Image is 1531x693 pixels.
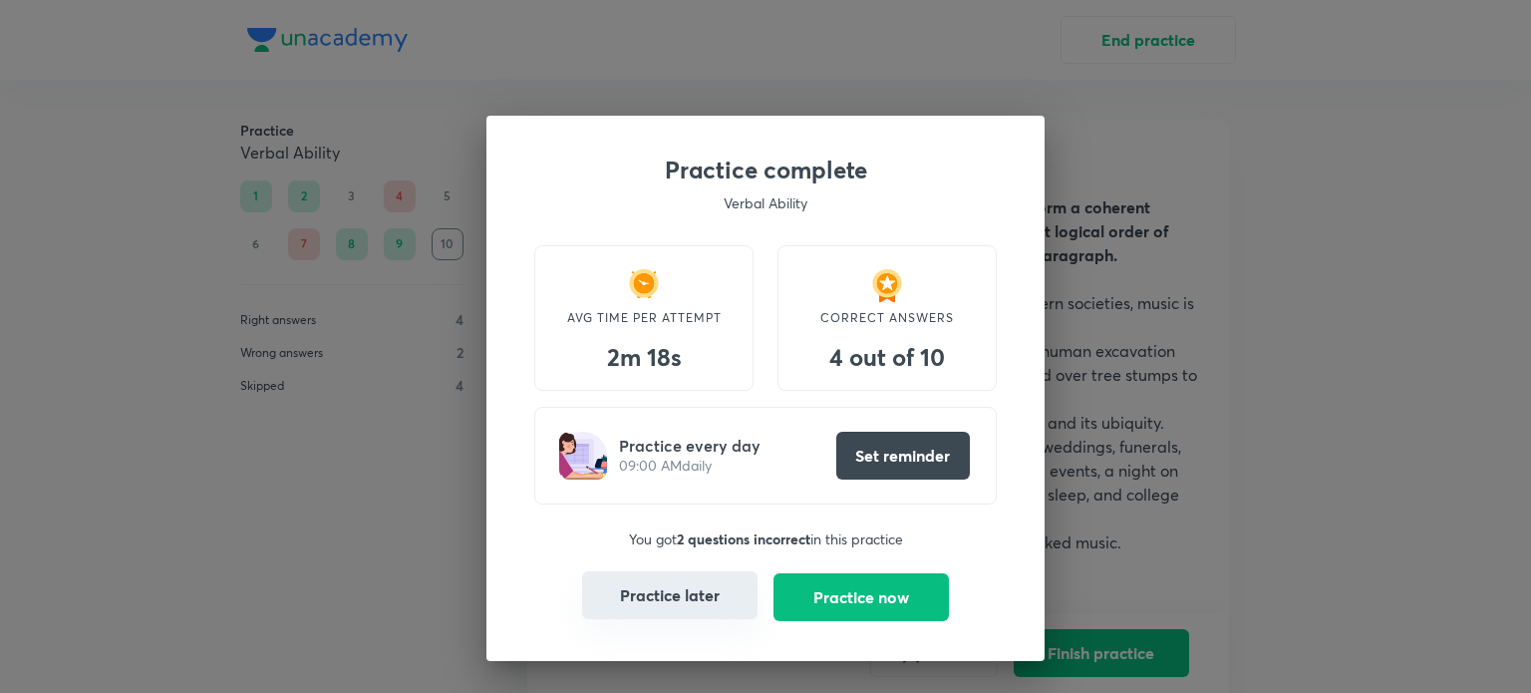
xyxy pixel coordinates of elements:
img: medal [867,266,907,306]
h3: 4 out of 10 [798,343,976,372]
h5: Practice every day [619,436,761,456]
button: Set reminder [836,432,970,480]
img: time taken [624,266,664,306]
strong: 2 questions incorrect [677,529,810,548]
p: Verbal Ability [534,192,997,213]
p: 09:00 AM daily [619,456,761,476]
img: girl-writing [559,432,607,480]
p: AVG TIME PER ATTEMPT [555,309,733,327]
button: Practice now [773,573,949,621]
p: You got in this practice [534,528,997,549]
h3: 2m 18s [555,343,733,372]
h3: Practice complete [534,156,997,184]
button: Practice later [582,571,758,619]
p: CORRECT ANSWERS [798,309,976,327]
